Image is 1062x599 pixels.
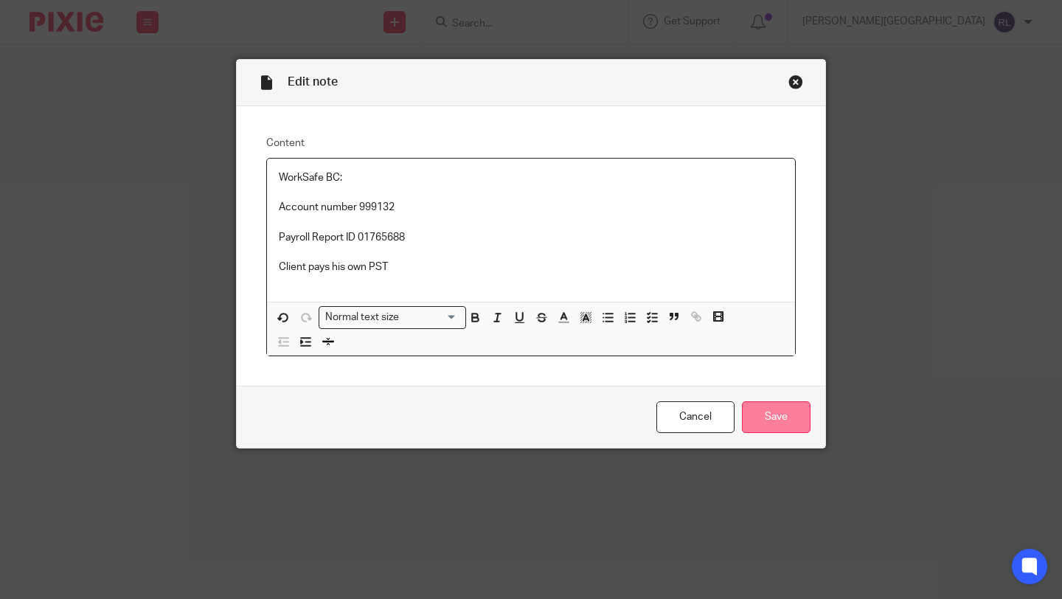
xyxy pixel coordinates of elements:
[288,76,338,88] span: Edit note
[266,136,796,150] label: Content
[656,401,735,433] a: Cancel
[279,230,783,245] p: Payroll Report ID 01765688
[788,75,803,89] div: Close this dialog window
[279,260,783,274] p: Client pays his own PST
[279,170,783,185] p: WorkSafe BC:
[404,310,457,325] input: Search for option
[322,310,403,325] span: Normal text size
[279,200,783,215] p: Account number 999132
[742,401,811,433] input: Save
[319,306,466,329] div: Search for option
